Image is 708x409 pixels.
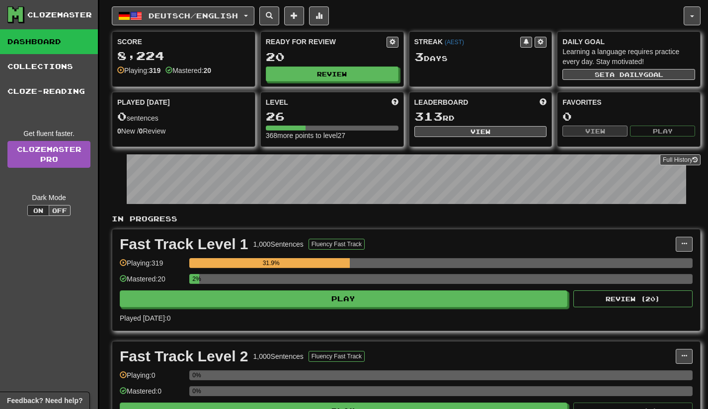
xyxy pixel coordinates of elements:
strong: 0 [117,127,121,135]
div: Dark Mode [7,193,90,203]
div: Daily Goal [562,37,695,47]
span: 0 [117,109,127,123]
div: Ready for Review [266,37,387,47]
div: 8,224 [117,50,250,62]
div: Mastered: 0 [120,386,184,403]
button: View [562,126,628,136]
span: Score more points to level up [392,97,398,107]
span: Played [DATE] [117,97,170,107]
div: Favorites [562,97,695,107]
button: Add sentence to collection [284,6,304,25]
div: 1,000 Sentences [253,239,304,249]
button: Play [630,126,695,136]
div: Mastered: [165,66,211,75]
span: Open feedback widget [7,396,82,406]
span: a daily [610,71,643,78]
div: 26 [266,110,398,123]
div: Fast Track Level 2 [120,349,248,364]
a: (AEST) [445,39,464,46]
a: ClozemasterPro [7,141,90,168]
span: Played [DATE]: 0 [120,314,170,322]
button: Search sentences [259,6,279,25]
button: More stats [309,6,329,25]
div: sentences [117,110,250,123]
button: On [27,205,49,216]
div: Score [117,37,250,47]
div: New / Review [117,126,250,136]
div: Playing: 319 [120,258,184,274]
div: 2% [192,274,199,284]
div: Streak [414,37,521,47]
div: 0 [562,110,695,123]
div: Fast Track Level 1 [120,237,248,252]
button: Seta dailygoal [562,69,695,80]
button: Review [266,67,398,81]
button: Off [49,205,71,216]
span: Deutsch / English [149,11,238,20]
button: Deutsch/English [112,6,254,25]
button: Review (20) [573,290,693,307]
div: Clozemaster [27,10,92,20]
div: 31.9% [192,258,350,268]
span: 3 [414,50,424,64]
strong: 0 [139,127,143,135]
strong: 319 [149,67,160,74]
span: Level [266,97,288,107]
div: 1,000 Sentences [253,351,304,361]
span: This week in points, UTC [540,97,547,107]
div: Mastered: 20 [120,274,184,290]
div: Learning a language requires practice every day. Stay motivated! [562,47,695,67]
div: Playing: 0 [120,370,184,387]
div: rd [414,110,547,123]
p: In Progress [112,214,701,224]
div: 368 more points to level 27 [266,131,398,140]
div: Day s [414,51,547,64]
button: Fluency Fast Track [309,239,365,250]
button: Play [120,290,567,307]
button: Full History [660,154,701,165]
button: View [414,126,547,137]
span: Leaderboard [414,97,469,107]
div: Playing: [117,66,160,75]
strong: 20 [203,67,211,74]
button: Fluency Fast Track [309,351,365,362]
div: Get fluent faster. [7,129,90,138]
div: 20 [266,51,398,63]
span: 313 [414,109,443,123]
